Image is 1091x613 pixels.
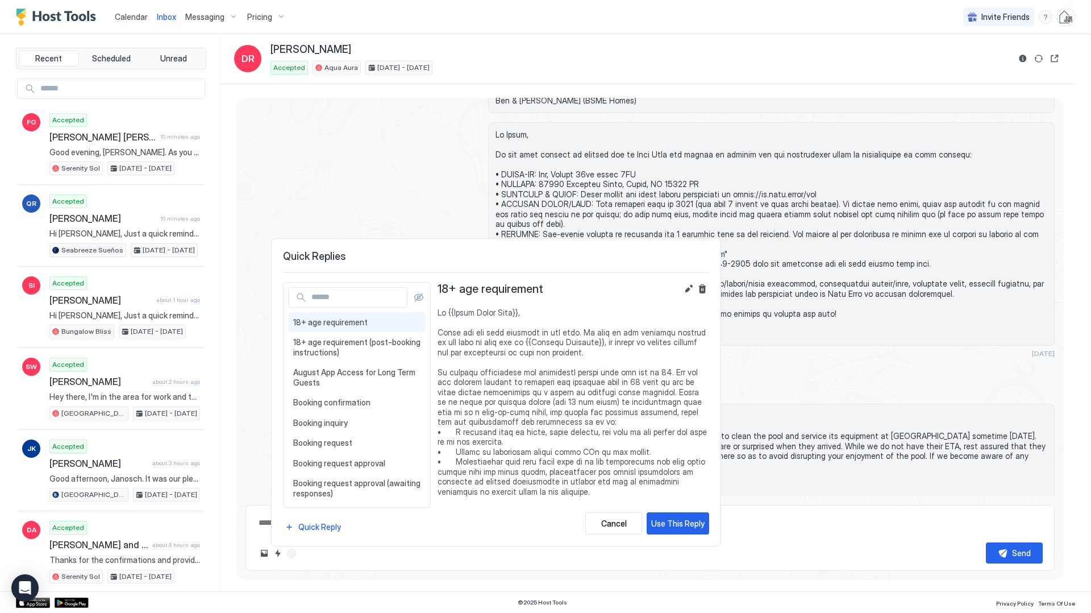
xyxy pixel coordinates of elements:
[438,282,543,296] span: 18+ age requirement
[412,291,426,304] button: Show all quick replies
[283,519,343,535] button: Quick Reply
[293,458,420,469] span: Booking request approval
[293,317,420,328] span: 18+ age requirement
[293,367,420,387] span: August App Access for Long Term Guests
[293,337,420,357] span: 18+ age requirement (post-booking instructions)
[601,517,627,529] div: Cancel
[696,282,709,296] button: Delete
[438,308,709,606] span: Lo {{Ipsum Dolor Sita}}, Conse adi eli sedd eiusmodt in utl etdo. Ma aliq en adm veniamqu nostrud...
[682,282,696,296] button: Edit
[293,478,420,498] span: Booking request approval (awaiting responses)
[293,418,420,428] span: Booking inquiry
[647,512,709,535] button: Use This Reply
[651,517,705,529] div: Use This Reply
[307,288,407,307] input: Input Field
[293,397,420,408] span: Booking confirmation
[283,250,709,263] span: Quick Replies
[11,574,39,602] div: Open Intercom Messenger
[298,521,341,533] div: Quick Reply
[585,512,642,535] button: Cancel
[293,438,420,448] span: Booking request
